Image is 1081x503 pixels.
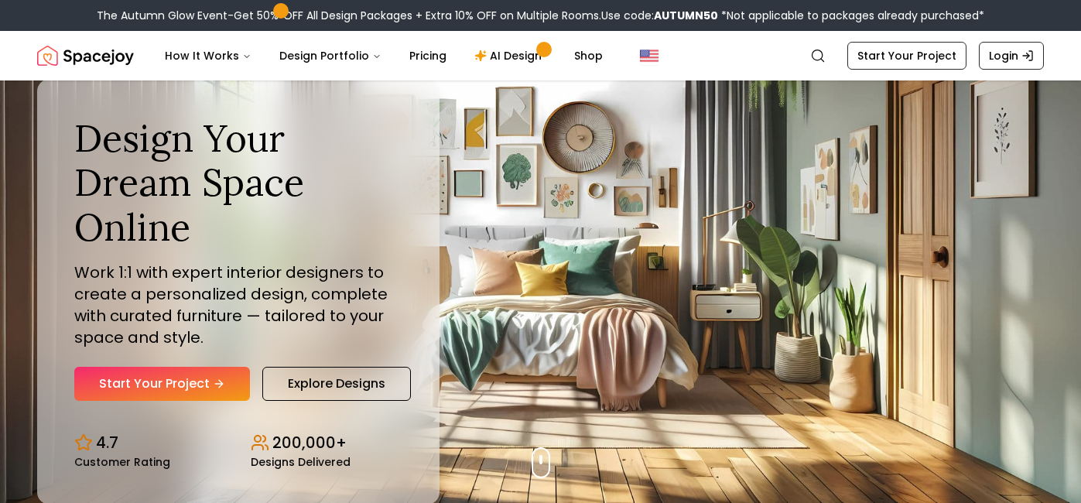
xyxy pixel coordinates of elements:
nav: Main [152,40,615,71]
p: 4.7 [96,432,118,453]
a: AI Design [462,40,559,71]
a: Start Your Project [847,42,966,70]
nav: Global [37,31,1044,80]
span: *Not applicable to packages already purchased* [718,8,984,23]
button: Design Portfolio [267,40,394,71]
a: Pricing [397,40,459,71]
img: Spacejoy Logo [37,40,134,71]
a: Spacejoy [37,40,134,71]
h1: Design Your Dream Space Online [74,116,402,250]
a: Start Your Project [74,367,250,401]
small: Customer Rating [74,457,170,467]
div: Design stats [74,419,402,467]
button: How It Works [152,40,264,71]
a: Shop [562,40,615,71]
img: United States [640,46,659,65]
a: Explore Designs [262,367,411,401]
p: Work 1:1 with expert interior designers to create a personalized design, complete with curated fu... [74,262,402,348]
small: Designs Delivered [251,457,351,467]
div: The Autumn Glow Event-Get 50% OFF All Design Packages + Extra 10% OFF on Multiple Rooms. [97,8,984,23]
span: Use code: [601,8,718,23]
a: Login [979,42,1044,70]
b: AUTUMN50 [654,8,718,23]
p: 200,000+ [272,432,347,453]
